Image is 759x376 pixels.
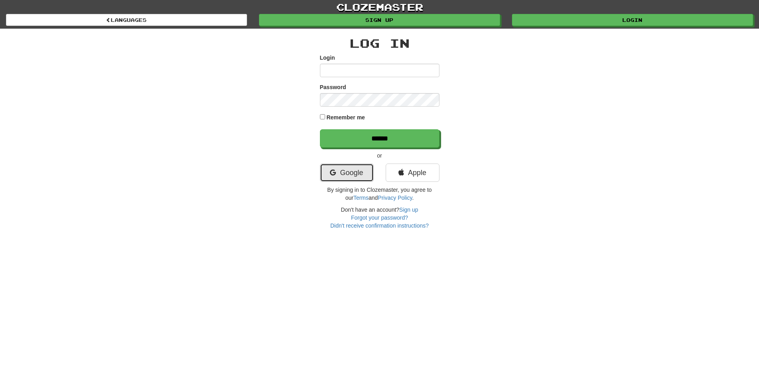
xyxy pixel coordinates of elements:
a: Apple [386,164,439,182]
div: Don't have an account? [320,206,439,230]
a: Terms [353,195,369,201]
h2: Log In [320,37,439,50]
a: Sign up [259,14,500,26]
a: Languages [6,14,247,26]
a: Login [512,14,753,26]
a: Didn't receive confirmation instructions? [330,222,429,229]
label: Remember me [326,113,365,121]
label: Password [320,83,346,91]
a: Google [320,164,374,182]
a: Forgot your password? [351,214,408,221]
label: Login [320,54,335,62]
a: Privacy Policy [378,195,412,201]
p: By signing in to Clozemaster, you agree to our and . [320,186,439,202]
a: Sign up [399,207,418,213]
p: or [320,152,439,160]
